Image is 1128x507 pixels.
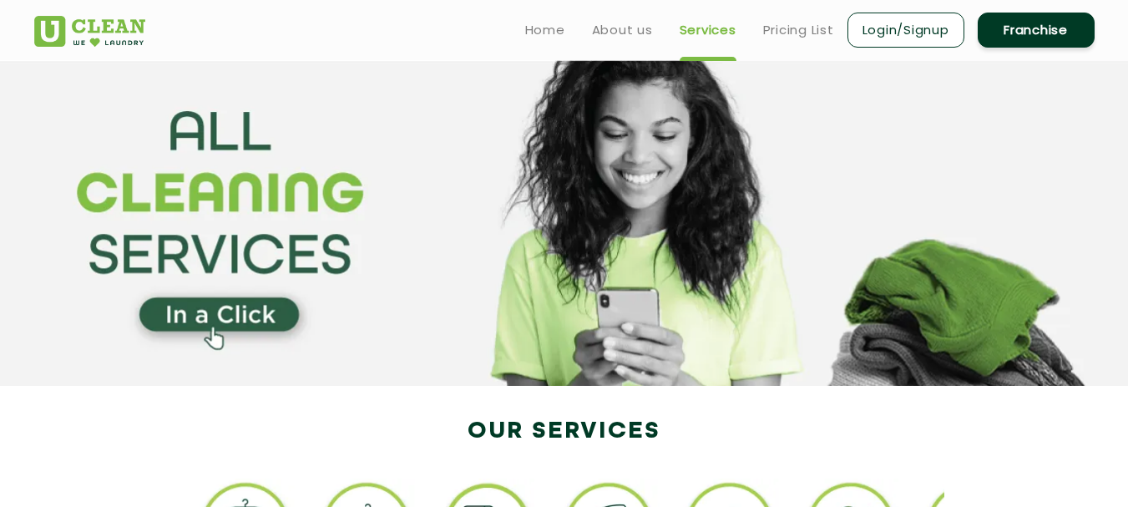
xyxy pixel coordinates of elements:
a: Franchise [978,13,1095,48]
a: About us [592,20,653,40]
a: Home [525,20,565,40]
a: Services [680,20,736,40]
img: UClean Laundry and Dry Cleaning [34,16,145,47]
a: Pricing List [763,20,834,40]
a: Login/Signup [847,13,964,48]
